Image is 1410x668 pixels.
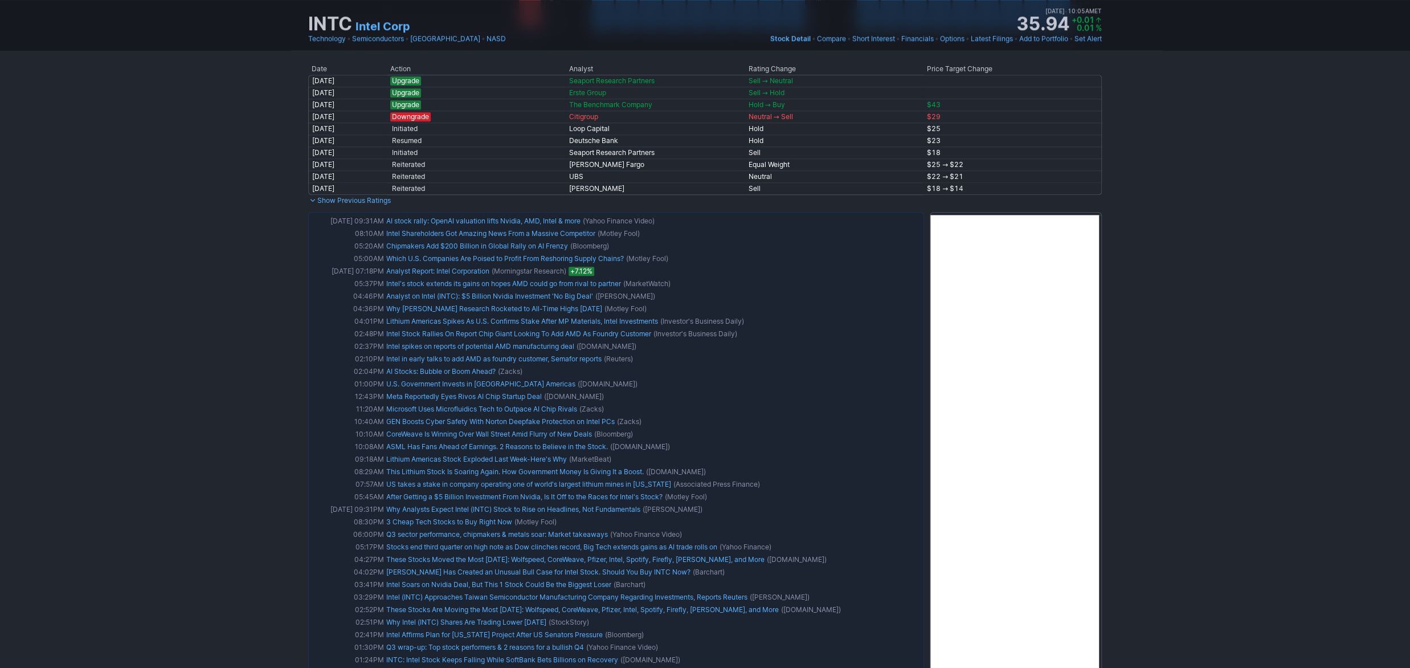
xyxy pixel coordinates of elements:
span: • [347,33,351,44]
td: 04:02PM [311,566,385,579]
td: $29 [923,111,1102,123]
td: $22 → $21 [923,170,1102,182]
td: [DATE] [308,182,387,195]
td: Hold [745,123,923,135]
td: 02:04PM [311,365,385,378]
td: 07:57AM [311,478,385,491]
span: (Barchart) [614,579,645,590]
span: • [1069,33,1073,44]
span: (Yahoo Finance Video) [610,529,682,540]
a: Intel's stock extends its gains on hopes AMD could go from rival to partner [386,279,621,288]
a: Options [940,33,964,44]
th: Action [387,63,566,75]
td: 09:18AM [311,453,385,466]
a: Set Alert [1074,33,1102,44]
span: Reiterated [390,184,427,193]
td: [DATE] [308,170,387,182]
a: Compare [817,33,846,44]
a: Meta Reportedly Eyes Rivos AI Chip Startup Deal [386,392,542,401]
span: ([DOMAIN_NAME]) [646,466,706,478]
td: 04:27PM [311,553,385,566]
td: 03:41PM [311,579,385,591]
a: Short Interest [852,33,895,44]
span: • [812,33,816,44]
a: Intel (INTC) Approaches Taiwan Semiconductor Manufacturing Company Regarding Investments, Reports... [386,593,747,601]
td: [DATE] 07:18PM [311,265,385,278]
td: $43 [923,99,1102,111]
a: Intel Shareholders Got Amazing News From a Massive Competitor [386,229,595,238]
td: Hold → Buy [745,99,923,111]
a: AI stock rally: OpenAI valuation lifts Nvidia, AMD, Intel & more [386,217,581,225]
td: 05:37PM [311,278,385,290]
span: (Morningstar Research) [492,266,566,277]
span: +7.12% [569,267,594,276]
a: US takes a stake in company operating one of world's largest lithium mines in [US_STATE] [386,480,671,488]
span: (Bloomberg) [605,629,644,641]
td: 01:00PM [311,378,385,390]
a: Intel Corp [355,18,410,34]
a: Which U.S. Companies Are Poised to Profit From Reshoring Supply Chains? [386,254,624,263]
td: $23 [923,135,1102,146]
a: Stocks end third quarter on high note as Dow clinches record, Big Tech extends gains as AI trade ... [386,543,717,551]
a: Intel spikes on reports of potential AMD manufacturing deal [386,342,574,351]
span: ([PERSON_NAME]) [643,504,702,515]
td: [DATE] [308,146,387,158]
span: • [1065,6,1068,16]
td: 02:37PM [311,340,385,353]
span: Stock Detail [770,34,811,43]
span: (MarketBeat) [569,454,611,465]
td: [DATE] [308,87,387,99]
span: • [847,33,851,44]
span: (Bloomberg) [570,241,609,252]
th: Date [308,63,387,75]
span: Downgrade [390,112,431,121]
span: (Motley Fool) [626,253,668,264]
a: Financials [901,33,934,44]
td: UBS [566,170,745,182]
td: 05:20AM [311,240,385,252]
th: Rating Change [745,63,923,75]
a: Analyst on Intel (INTC): $5 Billion Nvidia Investment 'No Big Deal' [386,292,593,300]
td: 10:10AM [311,428,385,441]
a: Analyst Report: Intel Corporation [386,267,489,275]
span: (Investor's Business Daily) [653,328,737,340]
span: (Yahoo Finance Video) [586,642,658,653]
span: (Investor's Business Daily) [660,316,744,327]
h1: INTC [308,15,352,33]
a: Chipmakers Add $200 Billion in Global Rally on AI Frenzy [386,242,568,250]
td: $18 [923,146,1102,158]
td: [PERSON_NAME] Fargo [566,158,745,170]
a: NASD [487,33,506,44]
td: 05:17PM [311,541,385,553]
span: ([DOMAIN_NAME]) [544,391,604,402]
span: (Barchart) [693,567,725,578]
a: Lithium Americas Stock Exploded Last Week-Here's Why [386,455,567,463]
span: • [405,33,409,44]
td: 02:51PM [311,616,385,629]
td: 08:29AM [311,466,385,478]
a: Why [PERSON_NAME] Research Rocketed to All-Time Highs [DATE] [386,304,602,313]
a: GEN Boosts Cyber Safety With Norton Deepfake Protection on Intel PCs [386,417,615,426]
a: Technology [308,33,346,44]
td: [PERSON_NAME] [566,182,745,195]
a: Show Previous Ratings [308,196,391,205]
a: Microsoft Uses Microfluidics Tech to Outpace AI Chip Rivals [386,405,577,413]
a: These Stocks Moved the Most [DATE]: Wolfspeed, CoreWeave, Pfizer, Intel, Spotify, Firefly, [PERSO... [386,555,765,564]
span: (Zacks) [498,366,522,377]
td: 06:00PM [311,528,385,541]
span: • [896,33,900,44]
td: Erste Group [566,87,745,99]
td: [DATE] [308,75,387,87]
td: $18 → $14 [923,182,1102,195]
td: 03:29PM [311,591,385,604]
span: (Motley Fool) [665,491,707,503]
td: Equal Weight [745,158,923,170]
a: Add to Portfolio [1019,33,1068,44]
td: 12:43PM [311,390,385,403]
img: nic2x2.gif [308,58,698,63]
td: Sell [745,146,923,158]
td: [DATE] [308,123,387,135]
td: [DATE] [308,99,387,111]
span: (Motley Fool) [604,303,647,315]
td: Hold [745,135,923,146]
